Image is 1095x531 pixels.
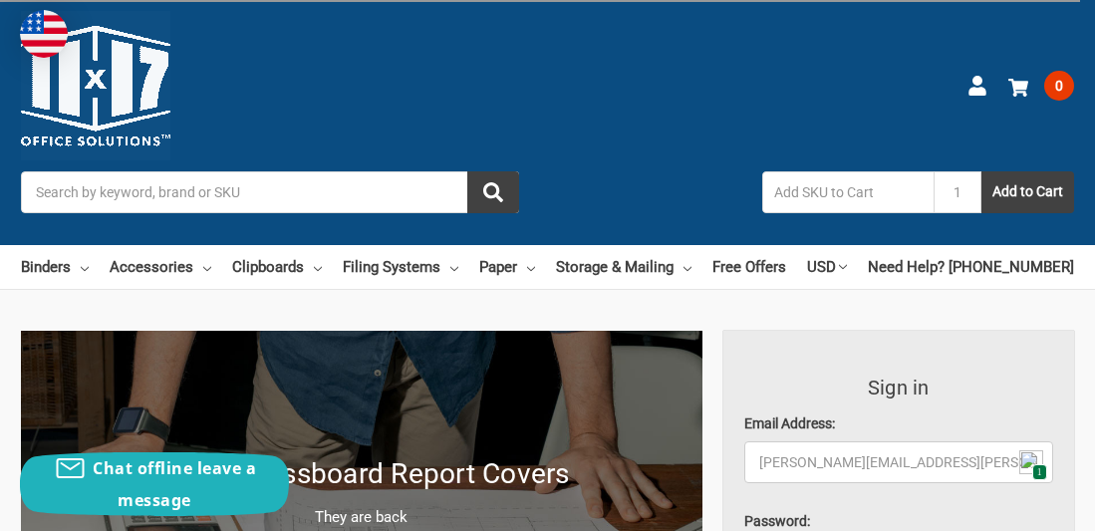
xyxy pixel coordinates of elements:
[807,245,847,289] a: USD
[232,245,322,289] a: Clipboards
[21,171,519,213] input: Search by keyword, brand or SKU
[868,245,1074,289] a: Need Help? [PHONE_NUMBER]
[343,245,458,289] a: Filing Systems
[479,245,535,289] a: Paper
[556,245,691,289] a: Storage & Mailing
[981,171,1074,213] button: Add to Cart
[93,457,256,511] span: Chat offline leave a message
[931,477,1095,531] iframe: Google Customer Reviews
[21,245,89,289] a: Binders
[1019,450,1043,474] img: npw-badge-icon.svg
[20,10,68,58] img: duty and tax information for United States
[1032,464,1047,481] span: 1
[20,452,289,516] button: Chat offline leave a message
[110,245,211,289] a: Accessories
[1008,60,1074,112] a: 0
[744,413,1053,434] label: Email Address:
[712,245,786,289] a: Free Offers
[744,373,1053,402] h3: Sign in
[42,453,682,495] h1: 11x17 Pressboard Report Covers
[762,171,934,213] input: Add SKU to Cart
[42,506,682,529] p: They are back
[21,11,170,160] img: 11x17.com
[1044,71,1074,101] span: 0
